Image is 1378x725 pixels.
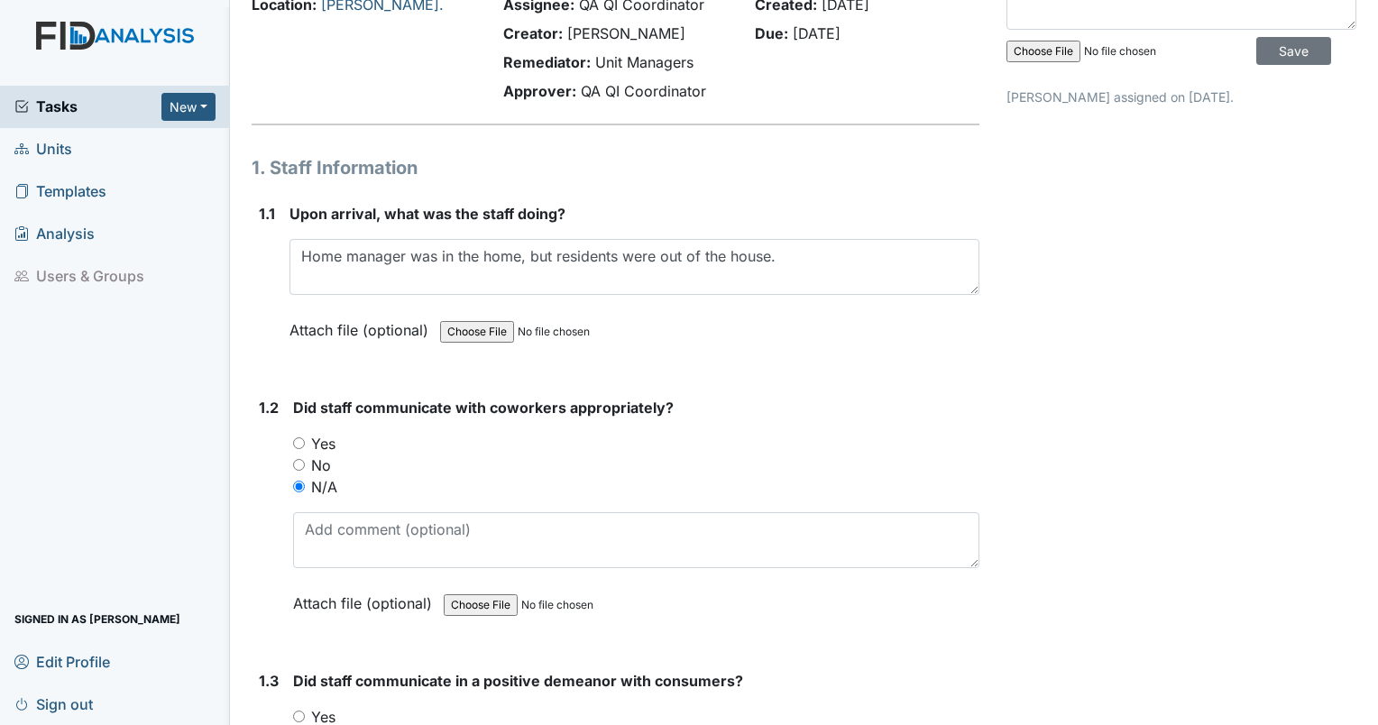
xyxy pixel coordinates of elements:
span: QA QI Coordinator [581,82,706,100]
label: 1.2 [259,397,279,418]
input: No [293,459,305,471]
span: Did staff communicate with coworkers appropriately? [293,399,674,417]
label: N/A [311,476,337,498]
label: Attach file (optional) [289,309,436,341]
input: Yes [293,437,305,449]
input: N/A [293,481,305,492]
span: Templates [14,178,106,206]
a: Tasks [14,96,161,117]
span: Unit Managers [595,53,694,71]
input: Yes [293,711,305,722]
span: Did staff communicate in a positive demeanor with consumers? [293,672,743,690]
span: Analysis [14,220,95,248]
input: Save [1256,37,1331,65]
h1: 1. Staff Information [252,154,979,181]
strong: Creator: [503,24,563,42]
label: No [311,454,331,476]
span: Signed in as [PERSON_NAME] [14,605,180,633]
span: [PERSON_NAME] [567,24,685,42]
span: Sign out [14,690,93,718]
span: Upon arrival, what was the staff doing? [289,205,565,223]
span: Units [14,135,72,163]
p: [PERSON_NAME] assigned on [DATE]. [1006,87,1356,106]
label: 1.1 [259,203,275,225]
strong: Remediator: [503,53,591,71]
span: Edit Profile [14,647,110,675]
strong: Approver: [503,82,576,100]
button: New [161,93,216,121]
strong: Due: [755,24,788,42]
label: Yes [311,433,335,454]
span: [DATE] [793,24,841,42]
label: Attach file (optional) [293,583,439,614]
label: 1.3 [259,670,279,692]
